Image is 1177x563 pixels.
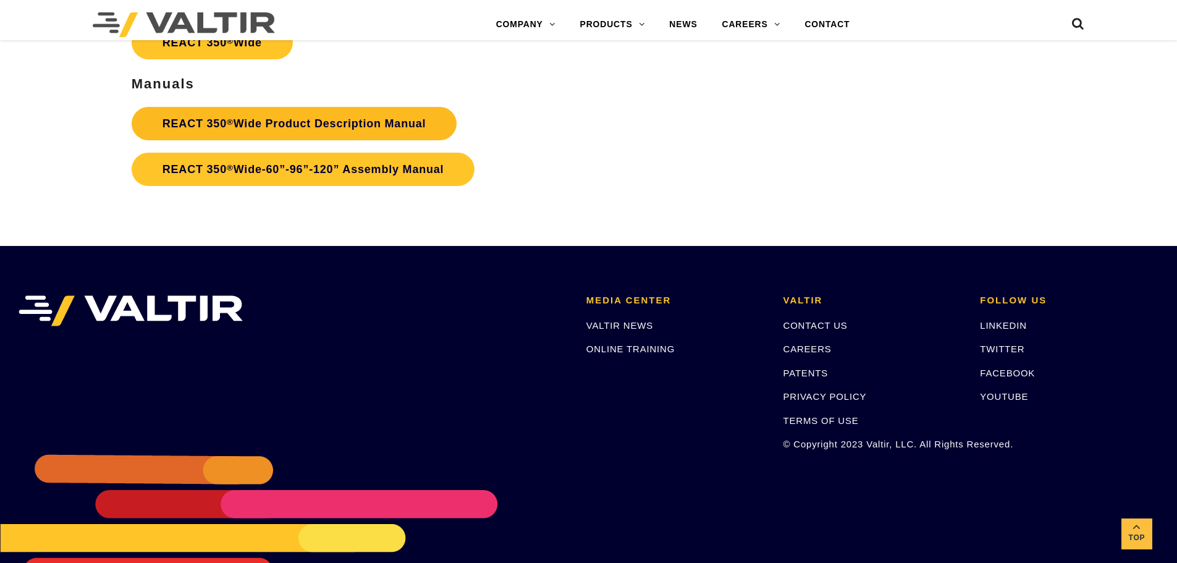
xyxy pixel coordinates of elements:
[783,320,848,331] a: CONTACT US
[93,12,275,37] img: Valtir
[783,368,829,378] a: PATENTS
[1121,531,1152,545] span: Top
[19,295,243,326] img: VALTIR
[657,12,709,37] a: NEWS
[980,391,1028,402] a: YOUTUBE
[568,12,657,37] a: PRODUCTS
[783,437,962,451] p: © Copyright 2023 Valtir, LLC. All Rights Reserved.
[132,107,457,140] a: REACT 350®Wide Product Description Manual
[132,76,195,91] strong: Manuals
[980,368,1035,378] a: FACEBOOK
[783,295,962,306] h2: VALTIR
[132,153,475,186] a: REACT 350®Wide-60”-96”-120” Assembly Manual
[586,344,675,354] a: ONLINE TRAINING
[980,320,1027,331] a: LINKEDIN
[783,344,832,354] a: CAREERS
[227,163,234,172] sup: ®
[1121,519,1152,549] a: Top
[586,320,653,331] a: VALTIR NEWS
[980,295,1158,306] h2: FOLLOW US
[227,117,234,127] sup: ®
[792,12,862,37] a: CONTACT
[783,391,867,402] a: PRIVACY POLICY
[980,344,1024,354] a: TWITTER
[783,415,859,426] a: TERMS OF USE
[710,12,793,37] a: CAREERS
[227,36,234,46] sup: ®
[484,12,568,37] a: COMPANY
[132,26,293,59] a: REACT 350®Wide
[586,295,765,306] h2: MEDIA CENTER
